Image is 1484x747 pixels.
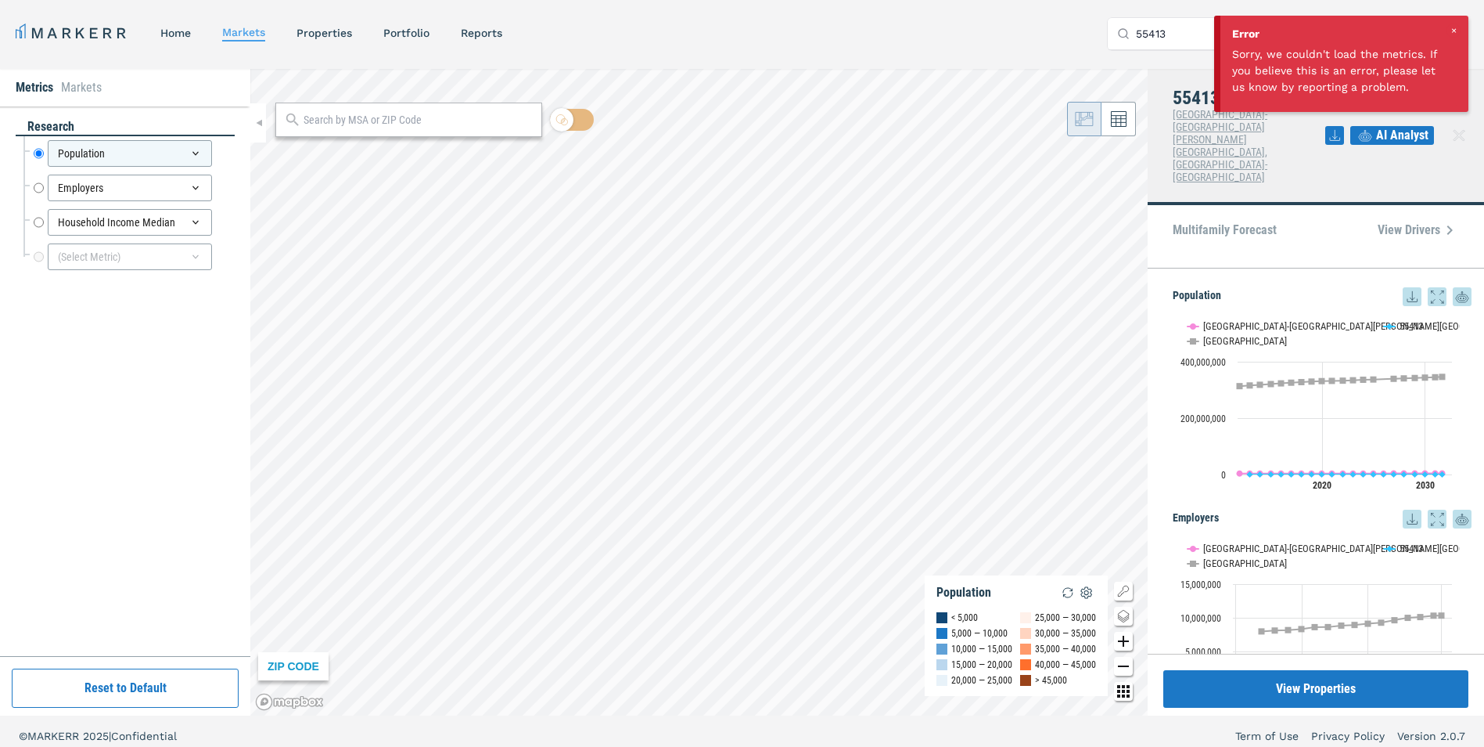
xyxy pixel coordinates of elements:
path: Thursday, 14 Dec, 17:00, 14,328. 55413. [1360,471,1367,478]
g: USA, line 3 of 3 with 15 data points. [1259,612,1445,634]
div: 40,000 — 45,000 [1035,657,1096,673]
span: MARKERR [27,730,83,742]
path: Tuesday, 14 Dec, 17:00, 14,716. 55413. [1401,471,1407,478]
div: 5,000 — 10,000 [951,626,1008,641]
path: Thursday, 14 Dec, 17:00, 336,070,000. USA. [1360,377,1367,383]
path: Friday, 14 Dec, 17:00, 8,107,252. USA. [1272,627,1278,633]
div: < 5,000 [951,610,978,626]
text: [GEOGRAPHIC_DATA] [1203,558,1287,569]
path: Monday, 14 Dec, 17:00, 8,614,071. USA. [1312,624,1318,630]
a: reports [461,27,502,39]
text: 55413 [1400,320,1423,332]
path: Saturday, 14 Dec, 17:00, 10,315,322. USA. [1431,612,1437,619]
text: 10,000,000 [1180,613,1221,624]
text: 0 [1221,470,1226,481]
path: Thursday, 14 Dec, 17:00, 10,105,296. USA. [1418,614,1424,620]
path: Wednesday, 14 Dec, 17:00, 334,326,000. USA. [1350,377,1356,384]
path: Saturday, 14 Dec, 17:00, 14,361. 55413. [1371,471,1377,478]
path: Saturday, 14 Dec, 17:00, 9,118,271. USA. [1365,621,1371,627]
div: ZIP CODE [258,652,329,680]
span: [GEOGRAPHIC_DATA]-[GEOGRAPHIC_DATA][PERSON_NAME][GEOGRAPHIC_DATA], [GEOGRAPHIC_DATA]-[GEOGRAPHIC_... [1173,108,1267,183]
div: Employers [48,175,212,201]
text: 400,000,000 [1180,357,1226,368]
path: Monday, 14 Dec, 17:00, 13,636. 55413. [1278,471,1285,478]
div: Error [1232,26,1457,42]
li: Metrics [16,78,53,97]
g: USA, line 3 of 3 with 20 data points. [1237,373,1446,389]
div: Population [48,140,212,167]
a: home [160,27,191,39]
path: Saturday, 14 Dec, 17:00, 331,345,000. USA. [1319,378,1325,384]
text: 15,000,000 [1180,579,1221,590]
a: MARKERR [16,22,129,44]
path: Wednesday, 14 Dec, 17:00, 14,007. 55413. [1350,471,1356,478]
div: 15,000 — 20,000 [951,657,1012,673]
path: Wednesday, 14 Dec, 17:00, 7,977,430. USA. [1259,628,1265,634]
div: 10,000 — 15,000 [951,641,1012,657]
path: Monday, 14 Dec, 17:00, 339,513,000. USA. [1391,376,1397,382]
div: (Select Metric) [48,244,212,270]
path: Wednesday, 14 Dec, 17:00, 13,692. 55413. [1288,471,1295,478]
path: Thursday, 14 Dec, 17:00, 14,442. 55413. [1299,471,1305,478]
path: Saturday, 14 Dec, 17:00, 13,127. 55413. [1257,471,1263,478]
path: Monday, 14 Dec, 17:00, 323,318,000. USA. [1278,381,1285,387]
path: Monday, 14 Dec, 17:00, 15,144. 55413. [1329,471,1335,478]
path: Thursday, 14 Dec, 17:00, 327,848,000. USA. [1299,379,1305,385]
div: Sorry, we couldn't load the metrics. If you believe this is an error, please let us know by repor... [1232,46,1445,96]
path: Wednesday, 14 Dec, 17:00, 325,742,000. USA. [1288,380,1295,386]
button: Other options map button [1114,682,1133,701]
span: 2025 | [83,730,111,742]
text: [GEOGRAPHIC_DATA] [1203,335,1287,347]
path: Monday, 14 Dec, 17:00, 9,271,872. USA. [1378,619,1385,626]
h5: Population [1173,287,1471,306]
path: Sunday, 14 Dec, 17:00, 14,501. 55413. [1381,471,1387,478]
a: Privacy Policy [1311,728,1385,744]
path: Friday, 14 Dec, 17:00, 343,754,000. USA. [1422,374,1428,381]
a: properties [296,27,352,39]
span: AI Analyst [1376,126,1428,145]
div: Population [936,585,991,601]
path: Saturday, 14 Dec, 17:00, 318,276,000. USA. [1257,381,1263,388]
button: View Properties [1163,670,1468,708]
canvas: Map [250,69,1148,716]
path: Saturday, 14 Dec, 17:00, 14,701. 55413. [1319,471,1325,478]
path: Friday, 14 Dec, 17:00, 315,877,000. USA. [1247,382,1253,388]
path: Sunday, 14 Dec, 17:00, 320,815,000. USA. [1268,381,1274,388]
div: Employers. Highcharts interactive chart. [1173,529,1471,724]
img: Reload Legend [1058,583,1077,602]
path: Saturday, 14 Dec, 17:00, 14,924. 55413. [1432,471,1439,478]
path: Tuesday, 14 Dec, 17:00, 340,970,000. USA. [1401,375,1407,381]
path: Thursday, 14 Dec, 17:00, 342,385,000. USA. [1412,375,1418,381]
path: Friday, 14 Dec, 17:00, 13,591. 55413. [1247,471,1253,478]
button: Zoom out map button [1114,657,1133,676]
path: Friday, 14 Dec, 17:00, 14,419. 55413. [1309,471,1315,478]
path: Saturday, 14 Dec, 17:00, 8,176,858. USA. [1285,627,1292,633]
p: Multifamily Forecast [1173,224,1277,236]
img: Settings [1077,583,1096,602]
input: Search by MSA or ZIP Code [304,112,534,128]
path: Monday, 14 Dec, 17:00, 14,631. 55413. [1391,471,1397,478]
a: Mapbox logo [255,693,324,711]
path: Wednesday, 14 Dec, 17:00, 8,619,736. USA. [1325,624,1331,630]
path: Saturday, 14 Dec, 17:00, 345,074,000. USA. [1432,374,1439,381]
div: 35,000 — 40,000 [1035,641,1096,657]
path: Thursday, 14 Dec, 17:00, 14,841. 55413. [1412,471,1418,478]
div: > 45,000 [1035,673,1067,688]
input: Search by MSA, ZIP, Property Name, or Address [1136,18,1371,49]
text: 5,000,000 [1185,647,1221,658]
a: markets [222,26,265,38]
button: Show/Hide Legend Map Button [1114,582,1133,601]
path: Wednesday, 14 Dec, 17:00, 313,454,000. USA. [1237,383,1243,389]
a: Term of Use [1235,728,1299,744]
span: Confidential [111,730,177,742]
div: 25,000 — 30,000 [1035,610,1096,626]
path: Wednesday, 14 Dec, 17:00, 3,442,164. Minneapolis-St. Paul-Bloomington, MN-WI. [1237,471,1243,477]
span: © [19,730,27,742]
path: Friday, 14 Dec, 17:00, 14,913. 55413. [1422,471,1428,478]
path: Wednesday, 14 Dec, 17:00, 9,992,820. USA. [1405,615,1411,621]
button: Change style map button [1114,607,1133,626]
path: Sunday, 14 Dec, 17:00, 13,364. 55413. [1268,471,1274,478]
a: Portfolio [383,27,429,39]
path: Monday, 14 Dec, 17:00, 332,062,000. USA. [1329,377,1335,384]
